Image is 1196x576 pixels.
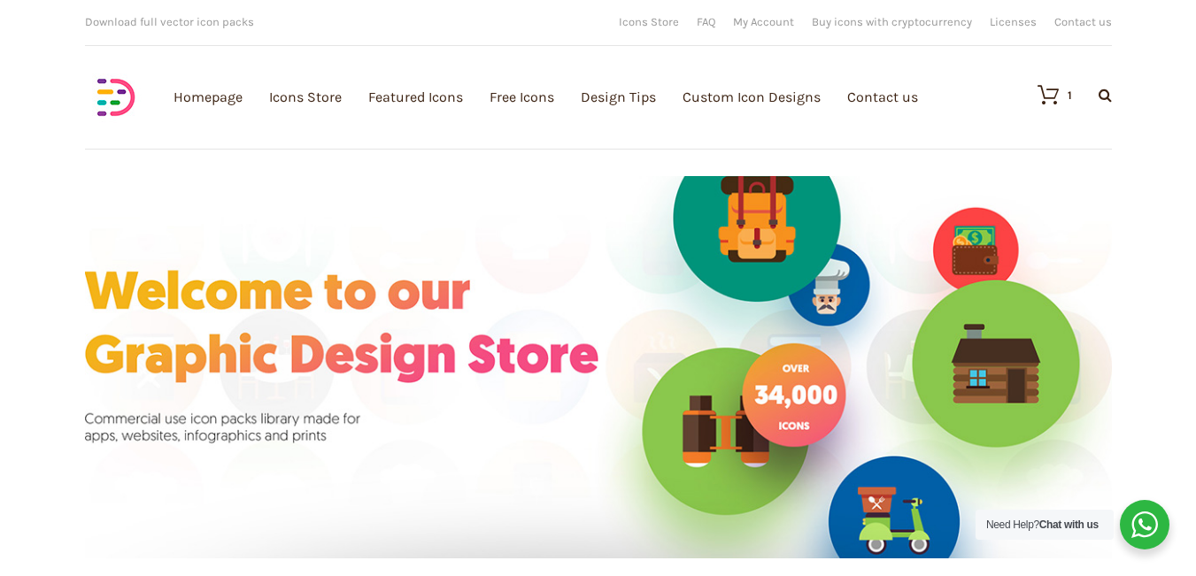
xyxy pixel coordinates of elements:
[1054,16,1112,27] a: Contact us
[619,16,679,27] a: Icons Store
[1068,89,1072,101] div: 1
[1039,518,1099,531] strong: Chat with us
[1020,84,1072,105] a: 1
[85,15,254,28] span: Download full vector icon packs
[812,16,972,27] a: Buy icons with cryptocurrency
[733,16,794,27] a: My Account
[986,518,1099,531] span: Need Help?
[85,176,1112,558] img: Graphic-design-store.jpg
[990,16,1037,27] a: Licenses
[697,16,715,27] a: FAQ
